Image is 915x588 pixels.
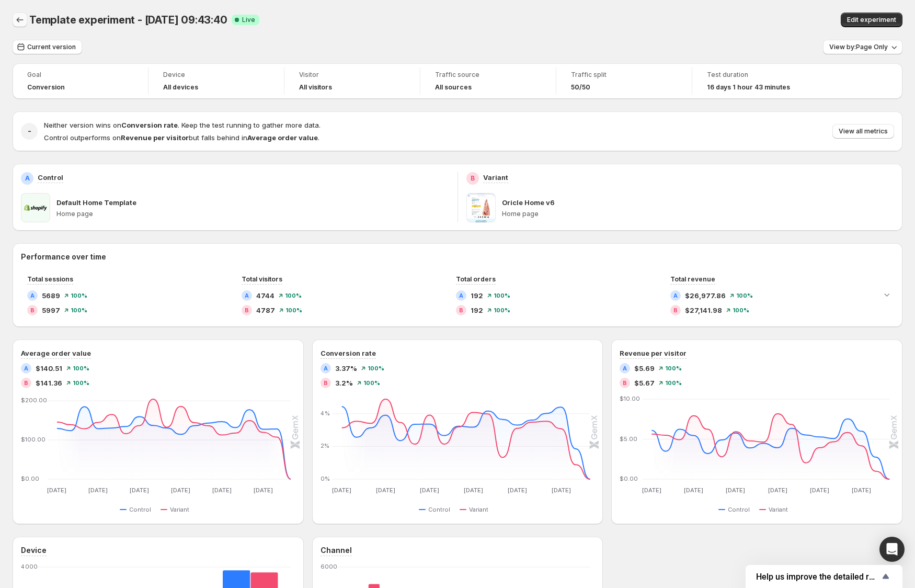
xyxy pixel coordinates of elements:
[44,121,321,129] span: Neither version wins on . Keep the test running to gather more data.
[285,307,302,313] span: 100 %
[71,307,87,313] span: 100 %
[321,475,330,482] text: 0%
[335,363,357,374] span: 3.37%
[728,505,750,514] span: Control
[321,348,376,358] h3: Conversion rate
[733,307,749,313] span: 100 %
[30,307,35,313] h2: B
[707,83,790,92] span: 16 days 1 hour 43 minutes
[707,70,814,93] a: Test duration16 days 1 hour 43 minutes
[435,70,541,93] a: Traffic sourceAll sources
[21,563,38,570] text: 4000
[879,537,905,562] div: Open Intercom Messenger
[170,505,189,514] span: Variant
[161,503,193,516] button: Variant
[620,395,640,402] text: $10.00
[769,505,788,514] span: Variant
[13,40,82,54] button: Current version
[21,397,47,404] text: $200.00
[73,365,89,371] span: 100 %
[21,348,91,358] h3: Average order value
[707,71,814,79] span: Test duration
[27,70,133,93] a: GoalConversion
[571,71,677,79] span: Traffic split
[24,365,28,371] h2: A
[242,16,255,24] span: Live
[823,40,902,54] button: View by:Page Only
[21,436,45,443] text: $100.00
[212,487,232,494] text: [DATE]
[332,487,351,494] text: [DATE]
[460,503,493,516] button: Variant
[736,292,753,299] span: 100 %
[36,363,62,374] span: $140.51
[768,487,787,494] text: [DATE]
[27,71,133,79] span: Goal
[25,174,30,183] h2: A
[494,307,510,313] span: 100 %
[483,172,508,183] p: Variant
[459,292,463,299] h2: A
[832,124,894,139] button: View all metrics
[508,487,527,494] text: [DATE]
[756,572,879,582] span: Help us improve the detailed report for A/B campaigns
[321,563,337,570] text: 6000
[29,14,227,26] span: Template experiment - [DATE] 09:43:40
[471,290,483,301] span: 192
[247,133,318,142] strong: Average order value
[726,487,746,494] text: [DATE]
[299,70,405,93] a: VisitorAll visitors
[321,442,329,449] text: 2%
[163,71,269,79] span: Device
[684,487,703,494] text: [DATE]
[36,378,62,388] span: $141.36
[245,307,249,313] h2: B
[623,380,627,386] h2: B
[571,70,677,93] a: Traffic split50/50
[620,348,687,358] h3: Revenue per visitor
[44,133,319,142] span: Control outperforms on but falls behind in .
[363,380,380,386] span: 100 %
[756,570,892,583] button: Show survey - Help us improve the detailed report for A/B campaigns
[88,487,108,494] text: [DATE]
[130,487,149,494] text: [DATE]
[471,174,475,183] h2: B
[324,365,328,371] h2: A
[368,365,384,371] span: 100 %
[21,545,47,556] h3: Device
[38,172,63,183] p: Control
[420,487,439,494] text: [DATE]
[459,307,463,313] h2: B
[466,193,496,222] img: Oricle Home v6
[839,127,888,135] span: View all metrics
[502,197,555,208] p: Oricle Home v6
[685,290,726,301] span: $26,977.86
[847,16,896,24] span: Edit experiment
[299,71,405,79] span: Visitor
[829,43,888,51] span: View by: Page Only
[552,487,571,494] text: [DATE]
[163,70,269,93] a: DeviceAll devices
[810,487,829,494] text: [DATE]
[21,475,39,482] text: $0.00
[670,275,715,283] span: Total revenue
[718,503,754,516] button: Control
[852,487,872,494] text: [DATE]
[685,305,722,315] span: $27,141.98
[376,487,395,494] text: [DATE]
[56,197,136,208] p: Default Home Template
[299,83,332,92] h4: All visitors
[623,365,627,371] h2: A
[27,275,73,283] span: Total sessions
[120,503,155,516] button: Control
[620,435,637,443] text: $5.00
[502,210,895,218] p: Home page
[642,487,661,494] text: [DATE]
[21,252,894,262] h2: Performance over time
[464,487,483,494] text: [DATE]
[30,292,35,299] h2: A
[494,292,510,299] span: 100 %
[335,378,353,388] span: 3.2%
[456,275,496,283] span: Total orders
[256,290,274,301] span: 4744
